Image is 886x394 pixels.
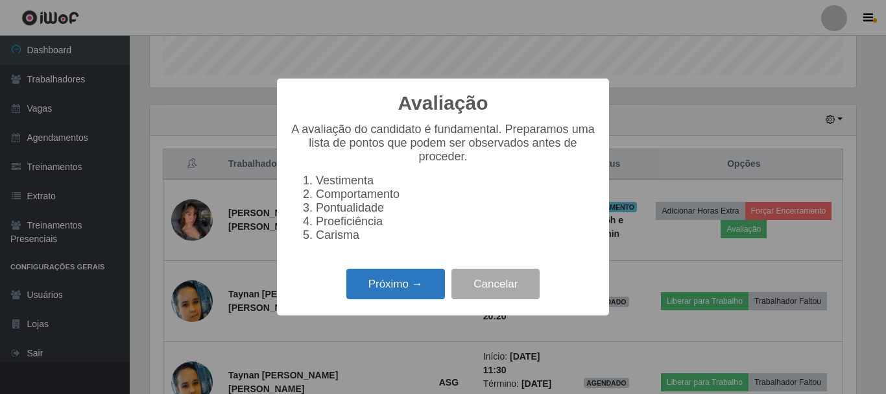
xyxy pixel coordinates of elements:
[290,123,596,164] p: A avaliação do candidato é fundamental. Preparamos uma lista de pontos que podem ser observados a...
[316,174,596,188] li: Vestimenta
[398,92,488,115] h2: Avaliação
[316,188,596,201] li: Comportamento
[346,269,445,299] button: Próximo →
[451,269,540,299] button: Cancelar
[316,201,596,215] li: Pontualidade
[316,228,596,242] li: Carisma
[316,215,596,228] li: Proeficiência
